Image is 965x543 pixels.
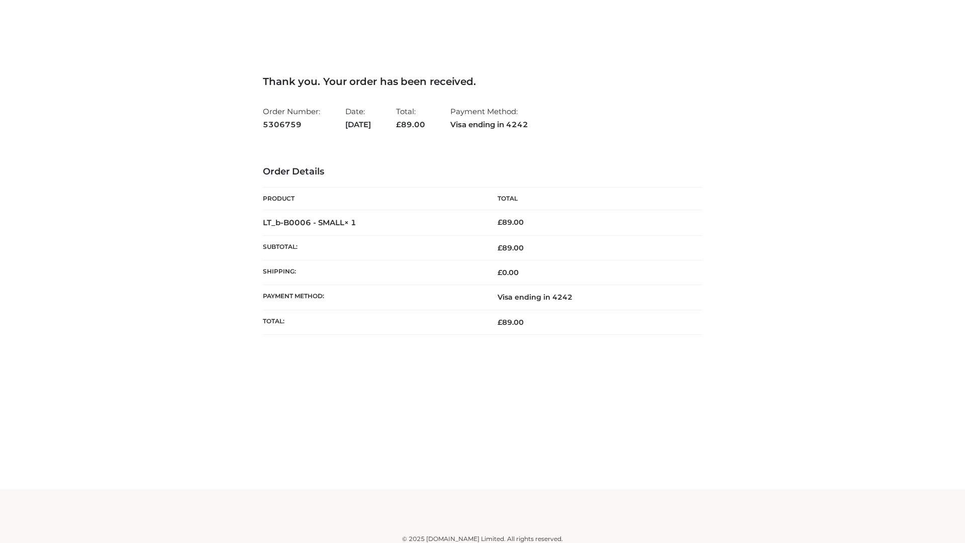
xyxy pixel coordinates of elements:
th: Payment method: [263,285,482,310]
strong: Visa ending in 4242 [450,118,528,131]
span: £ [498,268,502,277]
th: Product [263,188,482,210]
span: 89.00 [498,243,524,252]
bdi: 0.00 [498,268,519,277]
strong: LT_b-B0006 - SMALL [263,218,356,227]
td: Visa ending in 4242 [482,285,702,310]
span: £ [396,120,401,129]
li: Order Number: [263,103,320,133]
span: £ [498,243,502,252]
h3: Thank you. Your order has been received. [263,75,702,87]
strong: 5306759 [263,118,320,131]
th: Total: [263,310,482,334]
li: Payment Method: [450,103,528,133]
th: Shipping: [263,260,482,285]
th: Total [482,188,702,210]
span: £ [498,318,502,327]
span: 89.00 [396,120,425,129]
strong: × 1 [344,218,356,227]
li: Total: [396,103,425,133]
span: 89.00 [498,318,524,327]
span: £ [498,218,502,227]
th: Subtotal: [263,235,482,260]
h3: Order Details [263,166,702,177]
strong: [DATE] [345,118,371,131]
li: Date: [345,103,371,133]
bdi: 89.00 [498,218,524,227]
